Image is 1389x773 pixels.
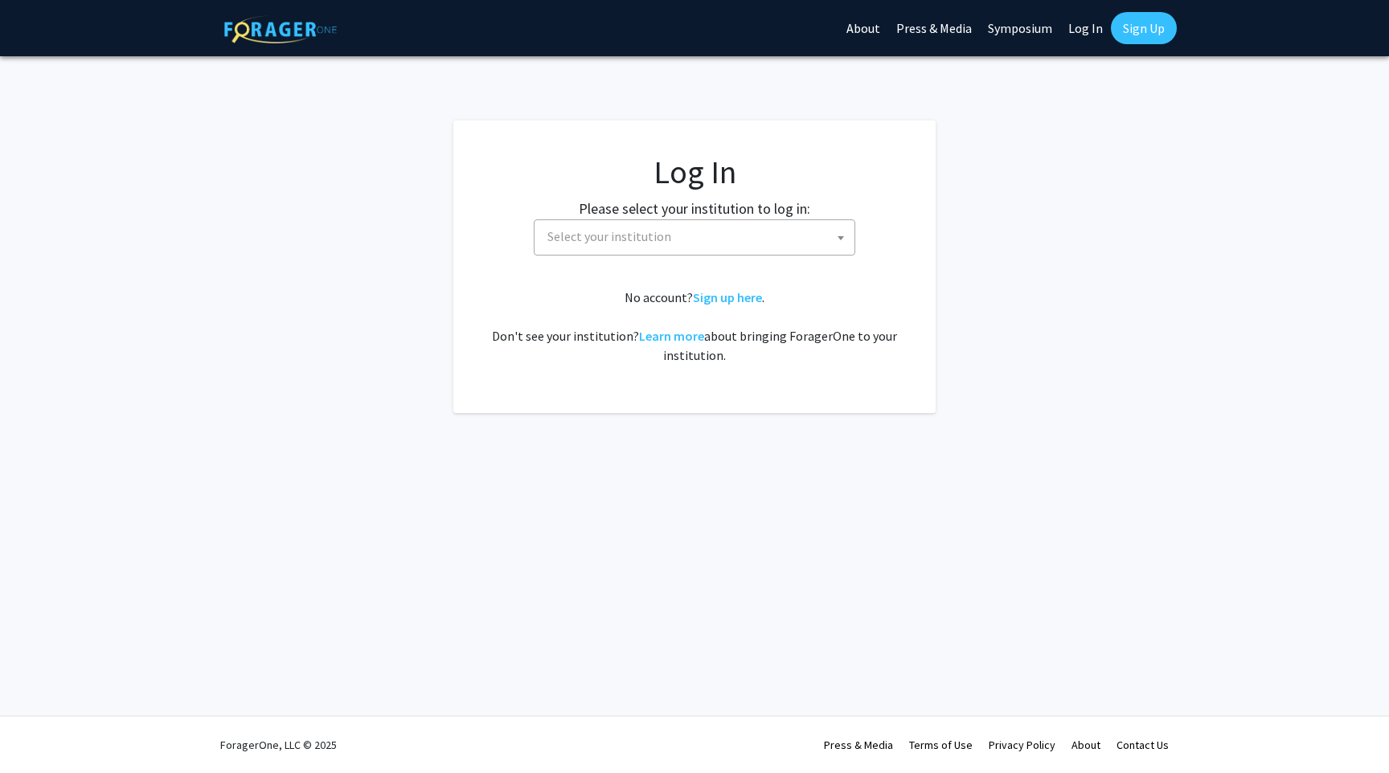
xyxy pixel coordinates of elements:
[1111,12,1177,44] a: Sign Up
[1071,738,1100,752] a: About
[693,289,762,305] a: Sign up here
[1117,738,1169,752] a: Contact Us
[224,15,337,43] img: ForagerOne Logo
[541,220,854,253] span: Select your institution
[534,219,855,256] span: Select your institution
[579,198,810,219] label: Please select your institution to log in:
[909,738,973,752] a: Terms of Use
[486,153,903,191] h1: Log In
[486,288,903,365] div: No account? . Don't see your institution? about bringing ForagerOne to your institution.
[547,228,671,244] span: Select your institution
[639,328,704,344] a: Learn more about bringing ForagerOne to your institution
[989,738,1055,752] a: Privacy Policy
[824,738,893,752] a: Press & Media
[220,717,337,773] div: ForagerOne, LLC © 2025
